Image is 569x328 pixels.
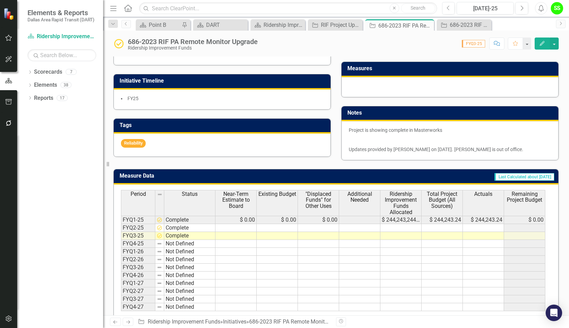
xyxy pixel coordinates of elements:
td: $ 0.00 [215,216,257,224]
td: $ 0.00 [504,216,545,224]
h3: Initiative Timeline [120,78,327,84]
td: Not Defined [164,248,215,256]
td: FYQ4-26 [121,272,155,279]
p: Project is showing complete in Masterworks [349,127,551,135]
a: 686-2023 RIF PA Elevator Controller Upgrades [438,21,490,29]
td: Not Defined [164,279,215,287]
td: FYQ3-26 [121,264,155,272]
span: FY25 [127,96,138,101]
img: YGan2BFJ6dsAAAAASUVORK5CYII= [157,233,162,239]
img: 8DAGhfEEPCf229AAAAAElFTkSuQmCC [157,304,162,310]
td: Not Defined [164,264,215,272]
span: Near-Term Estimate to Board [217,191,255,209]
span: Total Project Budget (All Sources) [423,191,461,209]
a: RIF Project Update [310,21,361,29]
td: Complete [164,224,215,232]
span: Last Calculated about [DATE] [494,173,554,181]
div: » » [138,318,331,326]
input: Search Below... [27,49,96,61]
button: Search [401,3,435,13]
div: RIF Project Update [321,21,361,29]
span: Search [411,5,425,11]
a: Reports [34,94,53,102]
td: Not Defined [164,303,215,311]
td: FYQ3-27 [121,295,155,303]
span: Additional Needed [341,191,379,203]
div: Ridership Improvement Funds [264,21,303,29]
div: DART [206,21,246,29]
td: $ 244,243.24 [422,216,463,224]
small: Dallas Area Rapid Transit (DART) [27,17,94,22]
div: 686-2023 RIF PA Remote Monitor Upgrade [249,318,351,325]
span: Existing Budget [258,191,296,197]
div: 686-2023 RIF PA Remote Monitor Upgrade [128,38,258,45]
div: 17 [57,95,68,101]
span: Period [131,191,146,197]
span: Status [182,191,198,197]
td: Not Defined [164,272,215,279]
img: 8DAGhfEEPCf229AAAAAElFTkSuQmCC [157,192,163,197]
h3: Notes [347,110,555,116]
button: SS [551,2,563,14]
a: Ridership Improvement Funds [252,21,303,29]
a: DART [195,21,246,29]
h3: Measures [347,65,555,72]
img: 8DAGhfEEPCf229AAAAAElFTkSuQmCC [157,249,162,254]
img: YGan2BFJ6dsAAAAASUVORK5CYII= [157,217,162,223]
a: Point B [137,21,180,29]
div: 38 [60,82,71,88]
span: Ridership Improvement Funds Allocated [382,191,420,215]
a: Ridership Improvement Funds [148,318,220,325]
img: 8DAGhfEEPCf229AAAAAElFTkSuQmCC [157,241,162,246]
img: 8DAGhfEEPCf229AAAAAElFTkSuQmCC [157,296,162,302]
img: Complete [113,38,124,49]
h3: Measure Data [120,173,278,179]
td: Not Defined [164,240,215,248]
div: 686-2023 RIF PA Elevator Controller Upgrades [450,21,490,29]
td: Not Defined [164,295,215,303]
td: Complete [164,232,215,240]
span: Actuals [474,191,492,197]
td: FYQ1-27 [121,279,155,287]
img: 8DAGhfEEPCf229AAAAAElFTkSuQmCC [157,288,162,294]
img: 8DAGhfEEPCf229AAAAAElFTkSuQmCC [157,273,162,278]
span: Elements & Reports [27,9,94,17]
span: Remaining Project Budget [505,191,544,203]
td: FYQ1-26 [121,248,155,256]
td: FYQ4-27 [121,303,155,311]
a: Elements [34,81,57,89]
td: Complete [164,216,215,224]
div: 686-2023 RIF PA Remote Monitor Upgrade [378,21,432,30]
div: 7 [66,69,77,75]
span: Reliability [121,139,146,148]
td: FYQ4-25 [121,240,155,248]
div: [DATE]-25 [459,4,511,13]
div: Point B [149,21,180,29]
td: FYQ3-25 [121,232,155,240]
button: [DATE]-25 [457,2,514,14]
img: 8DAGhfEEPCf229AAAAAElFTkSuQmCC [157,281,162,286]
td: $ 0.00 [257,216,298,224]
a: Scorecards [34,68,62,76]
span: FYQ3-25 [462,40,485,47]
td: $ 244,243.24 [463,216,504,224]
img: ClearPoint Strategy [3,7,16,20]
td: Not Defined [164,256,215,264]
img: 8DAGhfEEPCf229AAAAAElFTkSuQmCC [157,265,162,270]
img: YGan2BFJ6dsAAAAASUVORK5CYII= [157,225,162,231]
td: FYQ1-25 [121,216,155,224]
a: Ridership Improvement Funds [27,33,96,41]
div: Open Intercom Messenger [546,305,562,321]
td: $ 0.00 [298,216,339,224]
td: FYQ2-26 [121,256,155,264]
span: "Displaced Funds" for Other Uses [299,191,337,209]
td: $ 244,243,244,243.24 [380,216,422,224]
a: Initiatives [223,318,246,325]
td: FYQ2-25 [121,224,155,232]
td: Not Defined [164,287,215,295]
td: FYQ2-27 [121,287,155,295]
input: Search ClearPoint... [139,2,437,14]
div: Ridership Improvement Funds [128,45,258,51]
p: Updates provided by [PERSON_NAME] on [DATE]. [PERSON_NAME] is out of office. [349,145,551,153]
